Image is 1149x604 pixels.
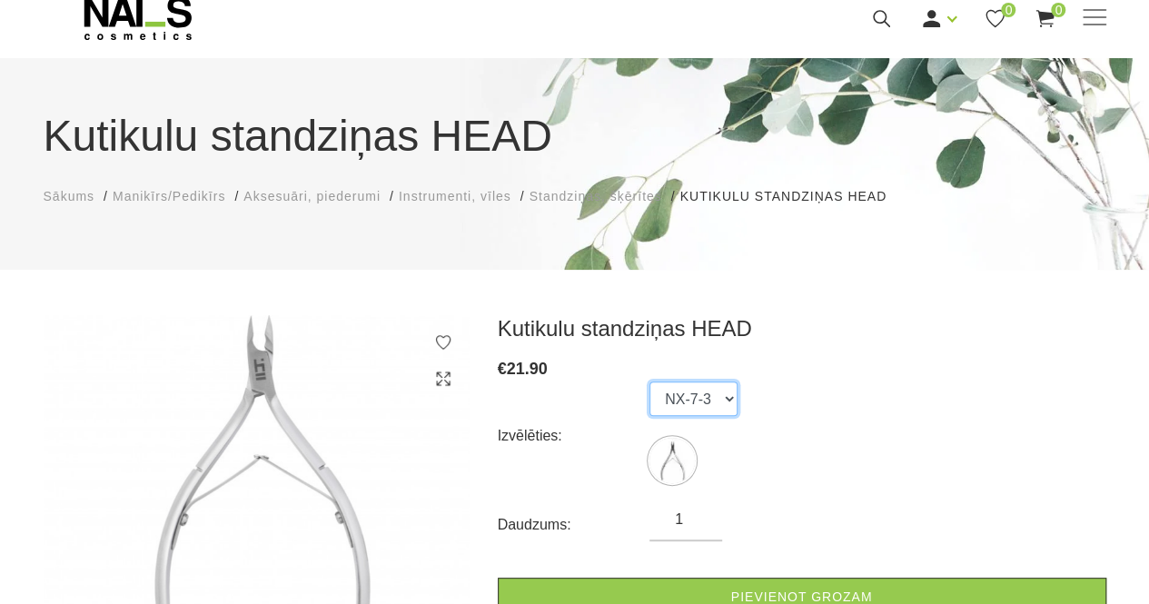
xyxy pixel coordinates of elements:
img: ... [649,438,695,483]
span: € [498,360,507,378]
span: Sākums [44,189,95,203]
a: Manikīrs/Pedikīrs [113,187,225,206]
span: 0 [1051,3,1065,17]
h3: Kutikulu standziņas HEAD [498,315,1106,342]
div: Izvēlēties: [498,421,650,451]
a: 0 [984,7,1006,30]
span: Manikīrs/Pedikīrs [113,189,225,203]
a: Instrumenti, vīles [399,187,511,206]
a: Aksesuāri, piederumi [243,187,381,206]
li: Kutikulu standziņas HEAD [680,187,905,206]
span: 0 [1001,3,1015,17]
a: Standziņas, šķērītes [530,187,662,206]
a: 0 [1034,7,1056,30]
span: Standziņas, šķērītes [530,189,662,203]
a: Sākums [44,187,95,206]
span: Instrumenti, vīles [399,189,511,203]
span: 21.90 [507,360,548,378]
span: Aksesuāri, piederumi [243,189,381,203]
h1: Kutikulu standziņas HEAD [44,104,1106,169]
div: Daudzums: [498,510,650,540]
